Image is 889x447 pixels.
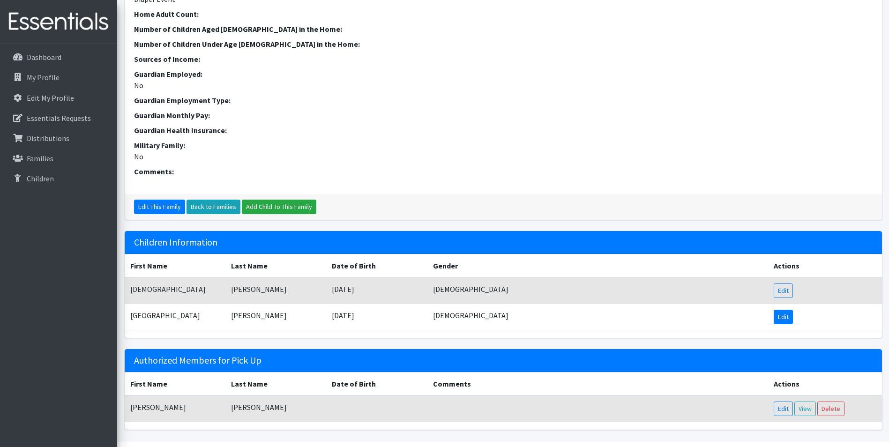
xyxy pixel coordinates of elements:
td: [DATE] [326,304,427,330]
td: [DATE] [326,277,427,304]
a: Edit This Family [134,200,185,214]
td: [PERSON_NAME] [225,395,326,422]
dt: Guardian Employed: [134,68,873,80]
td: [PERSON_NAME] [225,304,326,330]
dd: No [134,151,873,162]
a: Essentials Requests [4,109,113,127]
td: [PERSON_NAME] [225,277,326,304]
td: [DEMOGRAPHIC_DATA] [125,277,225,304]
a: Children [4,169,113,188]
dd: No [134,80,873,91]
a: Back to Families [187,200,240,214]
a: Edit My Profile [4,89,113,107]
p: Essentials Requests [27,113,91,123]
p: Distributions [27,134,69,143]
dt: Number of Children Aged [DEMOGRAPHIC_DATA] in the Home: [134,23,873,35]
a: Dashboard [4,48,113,67]
h5: Authorized Members for Pick Up [125,349,882,372]
a: Edit [774,310,793,324]
th: First Name [125,372,225,395]
a: Delete [817,402,844,416]
a: Add Child To This Family [242,200,316,214]
th: Actions [768,254,882,277]
td: [PERSON_NAME] [125,395,225,422]
th: Comments [427,372,768,395]
a: Distributions [4,129,113,148]
dt: Guardian Health Insurance: [134,125,873,136]
a: Families [4,149,113,168]
th: Last Name [225,254,326,277]
dt: Number of Children Under Age [DEMOGRAPHIC_DATA] in the Home: [134,38,873,50]
a: Edit [774,402,793,416]
a: View [794,402,816,416]
p: Children [27,174,54,183]
dt: Sources of Income: [134,53,873,65]
p: Dashboard [27,52,61,62]
th: First Name [125,254,225,277]
dt: Comments: [134,166,873,177]
a: My Profile [4,68,113,87]
dt: Guardian Monthly Pay: [134,110,873,121]
img: HumanEssentials [4,6,113,37]
td: [DEMOGRAPHIC_DATA] [427,304,768,330]
th: Date of Birth [326,254,427,277]
h5: Children Information [125,231,882,254]
p: My Profile [27,73,60,82]
th: Gender [427,254,768,277]
th: Last Name [225,372,326,395]
td: [GEOGRAPHIC_DATA] [125,304,225,330]
p: Edit My Profile [27,93,74,103]
th: Actions [768,372,882,395]
p: Families [27,154,53,163]
th: Date of Birth [326,372,427,395]
a: Edit [774,283,793,298]
dt: Home Adult Count: [134,8,873,20]
td: [DEMOGRAPHIC_DATA] [427,277,768,304]
dt: Guardian Employment Type: [134,95,873,106]
dt: Military Family: [134,140,873,151]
